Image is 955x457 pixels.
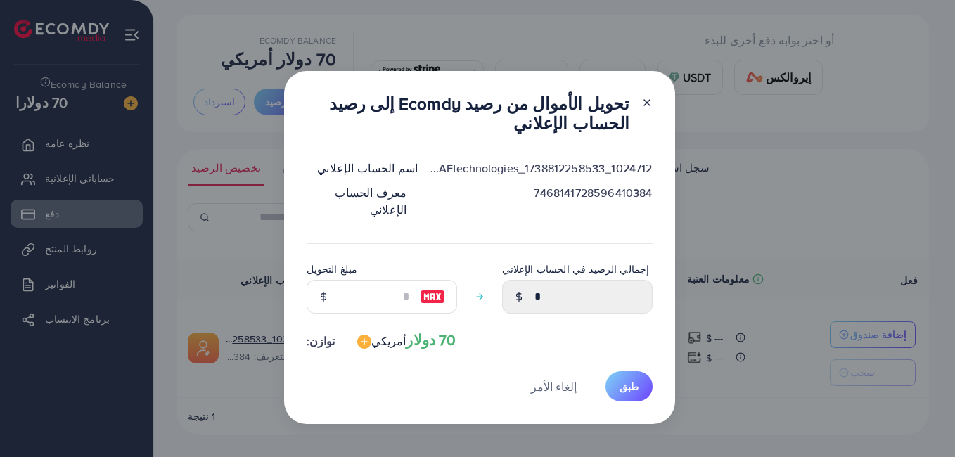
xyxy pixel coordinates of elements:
[418,185,663,217] div: 7468141728596410384
[502,262,650,276] label: إجمالي الرصيد في الحساب الإعلاني
[513,371,594,401] button: إلغاء الأمر
[307,262,358,276] label: مبلغ التحويل
[895,394,944,446] iframe: Chat
[605,371,653,401] button: طبق
[371,333,406,349] span: أمريكي
[418,160,663,176] div: 1024712_Ibrahim_AFtechnologies_1738812258533
[295,160,418,176] div: اسم الحساب الإعلاني
[307,333,335,349] span: توازن:
[295,185,418,217] div: معرف الحساب الإعلاني
[620,380,639,394] span: طبق
[420,288,445,305] img: صورة
[357,335,371,349] img: صورة
[531,379,577,394] span: إلغاء الأمر
[371,330,456,350] font: 70 دولار
[307,94,630,134] h3: تحويل الأموال من رصيد Ecomdy إلى رصيد الحساب الإعلاني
